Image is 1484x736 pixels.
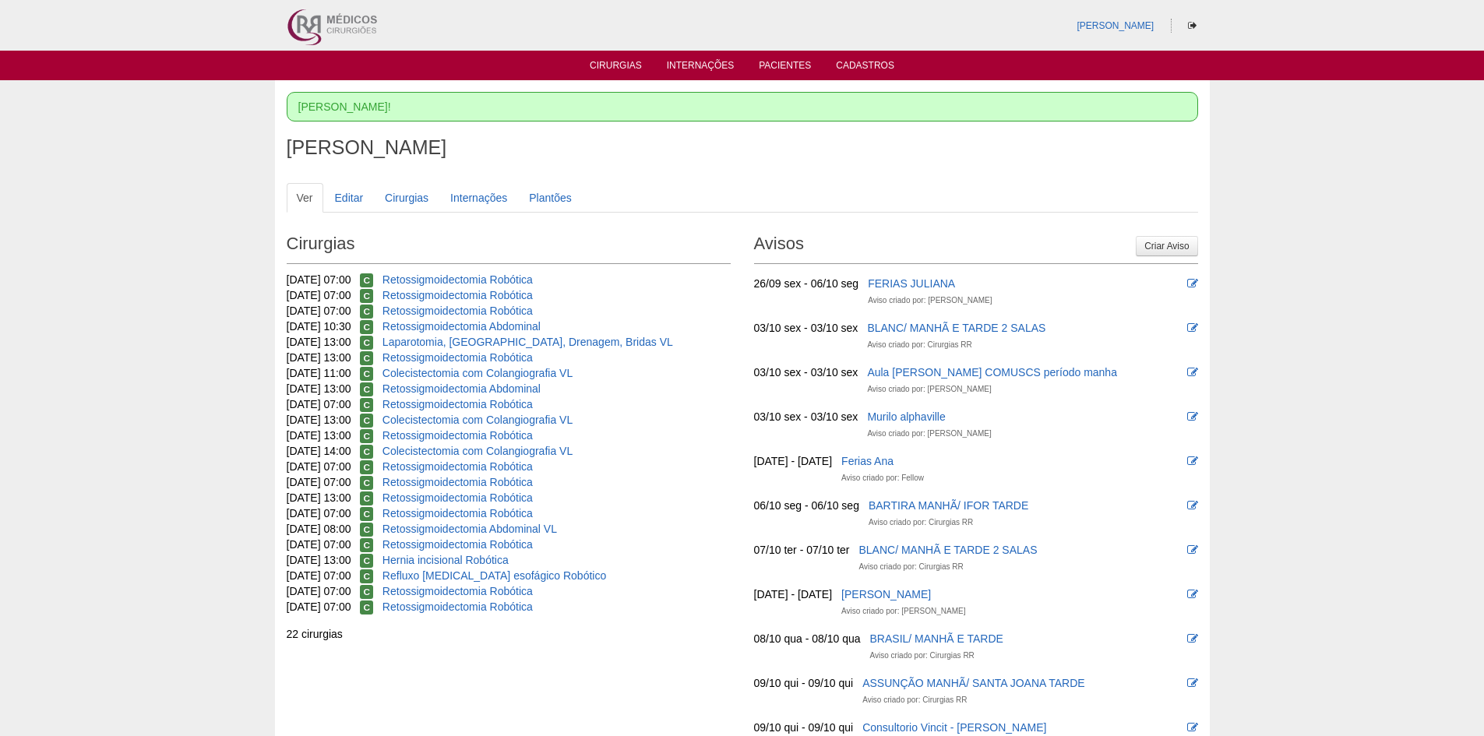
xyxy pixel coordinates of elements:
div: Aviso criado por: Cirurgias RR [858,559,963,575]
span: [DATE] 13:00 [287,382,351,395]
a: Retossigmoidectomia Robótica [382,476,533,488]
div: Aviso criado por: [PERSON_NAME] [868,293,992,308]
a: Retossigmoidectomia Robótica [382,273,533,286]
div: Aviso criado por: Cirurgias RR [869,515,973,530]
span: Confirmada [360,476,373,490]
a: Plantões [519,183,581,213]
span: Confirmada [360,569,373,583]
a: Retossigmoidectomia Robótica [382,429,533,442]
a: BARTIRA MANHÃ/ IFOR TARDE [869,499,1028,512]
a: Retossigmoidectomia Robótica [382,398,533,410]
a: Retossigmoidectomia Robótica [382,305,533,317]
span: [DATE] 13:00 [287,351,351,364]
a: Retossigmoidectomia Robótica [382,351,533,364]
a: Colecistectomia com Colangiografia VL [382,414,573,426]
span: [DATE] 07:00 [287,585,351,597]
a: Retossigmoidectomia Robótica [382,491,533,504]
span: [DATE] 07:00 [287,538,351,551]
a: Internações [667,60,735,76]
a: [PERSON_NAME] [841,588,931,600]
div: Aviso criado por: [PERSON_NAME] [867,426,991,442]
span: [DATE] 07:00 [287,476,351,488]
a: Cirurgias [375,183,439,213]
a: Retossigmoidectomia Robótica [382,600,533,613]
span: Confirmada [360,554,373,568]
span: Confirmada [360,367,373,381]
div: 03/10 sex - 03/10 sex [754,409,858,424]
a: Retossigmoidectomia Robótica [382,585,533,597]
i: Editar [1187,678,1198,688]
div: 22 cirurgias [287,626,731,642]
div: [DATE] - [DATE] [754,586,833,602]
a: Retossigmoidectomia Abdominal [382,320,541,333]
a: Laparotomia, [GEOGRAPHIC_DATA], Drenagem, Bridas VL [382,336,673,348]
h1: [PERSON_NAME] [287,138,1198,157]
span: Confirmada [360,538,373,552]
a: BLANC/ MANHÃ E TARDE 2 SALAS [867,322,1045,334]
i: Editar [1187,589,1198,600]
span: [DATE] 07:00 [287,569,351,582]
a: Consultorio Vincit - [PERSON_NAME] [862,721,1046,734]
a: Refluxo [MEDICAL_DATA] esofágico Robótico [382,569,606,582]
div: [PERSON_NAME]! [287,92,1198,121]
span: Confirmada [360,336,373,350]
span: Confirmada [360,305,373,319]
span: [DATE] 13:00 [287,336,351,348]
div: 09/10 qui - 09/10 qui [754,720,854,735]
a: Ver [287,183,323,213]
span: Confirmada [360,351,373,365]
span: Confirmada [360,382,373,396]
i: Editar [1187,322,1198,333]
div: Aviso criado por: [PERSON_NAME] [867,382,991,397]
span: Confirmada [360,491,373,505]
a: Retossigmoidectomia Robótica [382,460,533,473]
a: Aula [PERSON_NAME] COMUSCS período manha [867,366,1117,379]
div: 06/10 seg - 06/10 seg [754,498,859,513]
a: Retossigmoidectomia Robótica [382,538,533,551]
div: 26/09 sex - 06/10 seg [754,276,859,291]
span: Confirmada [360,507,373,521]
i: Editar [1187,278,1198,289]
span: [DATE] 08:00 [287,523,351,535]
div: Aviso criado por: Cirurgias RR [867,337,971,353]
a: Cirurgias [590,60,642,76]
i: Editar [1187,456,1198,467]
a: Retossigmoidectomia Abdominal VL [382,523,557,535]
span: Confirmada [360,445,373,459]
div: Aviso criado por: Fellow [841,470,924,486]
span: Confirmada [360,273,373,287]
div: [DATE] - [DATE] [754,453,833,469]
div: 08/10 qua - 08/10 qua [754,631,861,646]
i: Editar [1187,544,1198,555]
span: [DATE] 13:00 [287,554,351,566]
a: Retossigmoidectomia Robótica [382,289,533,301]
span: Confirmada [360,585,373,599]
a: Pacientes [759,60,811,76]
div: Aviso criado por: Cirurgias RR [870,648,975,664]
i: Editar [1187,722,1198,733]
i: Sair [1188,21,1197,30]
span: Confirmada [360,460,373,474]
span: [DATE] 13:00 [287,414,351,426]
span: [DATE] 14:00 [287,445,351,457]
a: Cadastros [836,60,894,76]
span: [DATE] 13:00 [287,491,351,504]
h2: Avisos [754,228,1198,264]
a: BRASIL/ MANHÃ E TARDE [870,632,1003,645]
span: Confirmada [360,523,373,537]
a: ASSUNÇÃO MANHÃ/ SANTA JOANA TARDE [862,677,1085,689]
span: [DATE] 07:00 [287,600,351,613]
div: 03/10 sex - 03/10 sex [754,364,858,380]
span: [DATE] 07:00 [287,507,351,519]
span: Confirmada [360,289,373,303]
i: Editar [1187,500,1198,511]
h2: Cirurgias [287,228,731,264]
span: Confirmada [360,600,373,615]
div: Aviso criado por: [PERSON_NAME] [841,604,965,619]
a: Ferias Ana [841,455,894,467]
a: Editar [325,183,374,213]
a: Criar Aviso [1136,236,1197,256]
a: BLANC/ MANHÃ E TARDE 2 SALAS [858,544,1037,556]
i: Editar [1187,633,1198,644]
a: Murilo alphaville [867,410,945,423]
